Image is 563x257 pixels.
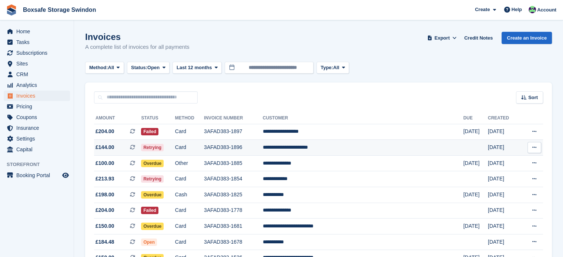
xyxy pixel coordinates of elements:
[95,222,114,230] span: £150.00
[204,124,263,140] td: 3AFAD383-1897
[502,32,552,44] a: Create an Invoice
[108,64,114,71] span: All
[204,203,263,219] td: 3AFAD383-1778
[4,170,70,180] a: menu
[488,155,520,171] td: [DATE]
[528,94,538,101] span: Sort
[488,124,520,140] td: [DATE]
[488,171,520,187] td: [DATE]
[85,43,190,51] p: A complete list of invoices for all payments
[16,58,61,69] span: Sites
[127,62,170,74] button: Status: Open
[4,58,70,69] a: menu
[141,144,164,151] span: Retrying
[16,123,61,133] span: Insurance
[175,219,204,234] td: Card
[4,91,70,101] a: menu
[141,207,158,214] span: Failed
[175,171,204,187] td: Card
[95,191,114,199] span: £198.00
[141,191,164,199] span: Overdue
[4,48,70,58] a: menu
[16,101,61,112] span: Pricing
[141,223,164,230] span: Overdue
[204,140,263,156] td: 3AFAD383-1896
[4,26,70,37] a: menu
[141,175,164,183] span: Retrying
[16,48,61,58] span: Subscriptions
[488,234,520,250] td: [DATE]
[488,112,520,124] th: Created
[4,80,70,90] a: menu
[488,140,520,156] td: [DATE]
[463,155,488,171] td: [DATE]
[463,112,488,124] th: Due
[4,133,70,144] a: menu
[175,112,204,124] th: Method
[172,62,222,74] button: Last 12 months
[529,6,536,13] img: Kim Virabi
[435,34,450,42] span: Export
[4,37,70,47] a: menu
[4,123,70,133] a: menu
[141,160,164,167] span: Overdue
[512,6,522,13] span: Help
[16,133,61,144] span: Settings
[141,112,175,124] th: Status
[204,112,263,124] th: Invoice Number
[95,175,114,183] span: £213.93
[463,219,488,234] td: [DATE]
[4,69,70,80] a: menu
[94,112,141,124] th: Amount
[175,124,204,140] td: Card
[61,171,70,180] a: Preview store
[16,37,61,47] span: Tasks
[333,64,339,71] span: All
[16,91,61,101] span: Invoices
[204,219,263,234] td: 3AFAD383-1681
[175,234,204,250] td: Card
[316,62,349,74] button: Type: All
[141,128,158,135] span: Failed
[488,203,520,219] td: [DATE]
[537,6,556,14] span: Account
[204,171,263,187] td: 3AFAD383-1854
[16,170,61,180] span: Booking Portal
[488,187,520,203] td: [DATE]
[426,32,458,44] button: Export
[204,187,263,203] td: 3AFAD383-1825
[85,62,124,74] button: Method: All
[89,64,108,71] span: Method:
[16,112,61,122] span: Coupons
[7,161,74,168] span: Storefront
[95,238,114,246] span: £184.48
[263,112,463,124] th: Customer
[20,4,99,16] a: Boxsafe Storage Swindon
[95,206,114,214] span: £204.00
[147,64,160,71] span: Open
[95,159,114,167] span: £100.00
[175,155,204,171] td: Other
[85,32,190,42] h1: Invoices
[488,219,520,234] td: [DATE]
[204,234,263,250] td: 3AFAD383-1678
[95,128,114,135] span: £204.00
[204,155,263,171] td: 3AFAD383-1885
[16,26,61,37] span: Home
[16,69,61,80] span: CRM
[4,144,70,155] a: menu
[175,187,204,203] td: Cash
[141,239,157,246] span: Open
[175,203,204,219] td: Card
[16,144,61,155] span: Capital
[463,187,488,203] td: [DATE]
[321,64,333,71] span: Type:
[6,4,17,16] img: stora-icon-8386f47178a22dfd0bd8f6a31ec36ba5ce8667c1dd55bd0f319d3a0aa187defe.svg
[4,112,70,122] a: menu
[175,140,204,156] td: Card
[461,32,496,44] a: Credit Notes
[475,6,490,13] span: Create
[177,64,212,71] span: Last 12 months
[4,101,70,112] a: menu
[131,64,147,71] span: Status:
